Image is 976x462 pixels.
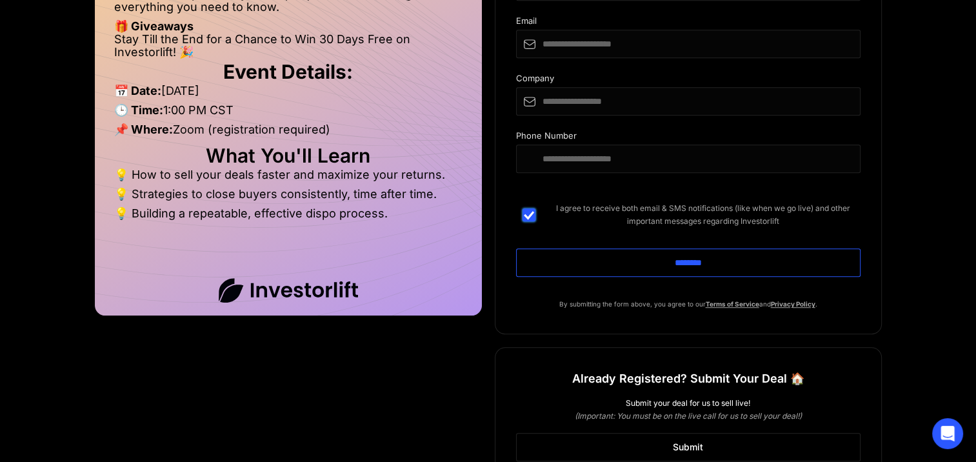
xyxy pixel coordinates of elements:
[516,131,861,145] div: Phone Number
[114,149,463,162] h2: What You'll Learn
[516,16,861,30] div: Email
[114,123,463,143] li: Zoom (registration required)
[114,33,463,59] li: Stay Till the End for a Chance to Win 30 Days Free on Investorlift! 🎉
[114,207,463,220] li: 💡 Building a repeatable, effective dispo process.
[114,168,463,188] li: 💡 How to sell your deals faster and maximize your returns.
[114,104,463,123] li: 1:00 PM CST
[114,19,194,33] strong: 🎁 Giveaways
[516,297,861,310] p: By submitting the form above, you agree to our and .
[546,202,861,228] span: I agree to receive both email & SMS notifications (like when we go live) and other important mess...
[572,367,804,390] h1: Already Registered? Submit Your Deal 🏠
[932,418,963,449] div: Open Intercom Messenger
[575,411,802,421] em: (Important: You must be on the live call for us to sell your deal!)
[114,123,173,136] strong: 📌 Where:
[516,397,861,410] div: Submit your deal for us to sell live!
[223,60,353,83] strong: Event Details:
[516,74,861,87] div: Company
[706,300,759,308] a: Terms of Service
[771,300,815,308] a: Privacy Policy
[114,85,463,104] li: [DATE]
[114,188,463,207] li: 💡 Strategies to close buyers consistently, time after time.
[114,103,163,117] strong: 🕒 Time:
[114,84,161,97] strong: 📅 Date:
[516,433,861,461] a: Submit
